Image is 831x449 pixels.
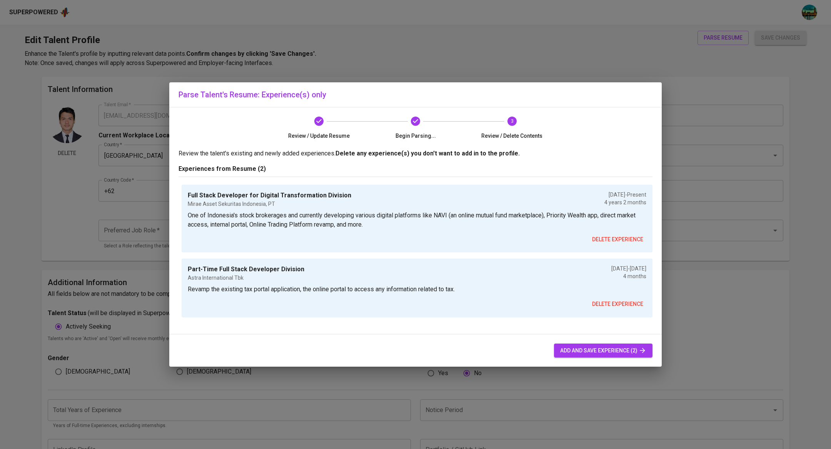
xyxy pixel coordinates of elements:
[179,88,652,101] h6: Parse Talent's Resume: Experience(s) only
[554,344,652,358] button: add and save experience (2)
[560,346,646,356] span: add and save experience (2)
[188,265,304,274] p: Part-Time Full Stack Developer Division
[274,132,364,140] span: Review / Update Resume
[188,191,351,200] p: Full Stack Developer for Digital Transformation Division
[604,191,646,199] p: [DATE] - Present
[589,297,646,311] button: delete experience
[335,150,520,157] b: Delete any experience(s) you don't want to add in to the profile.
[188,211,646,229] p: One of Indonesia's stock brokerages and currently developing various digital platforms like NAVI ...
[370,132,461,140] span: Begin Parsing...
[179,164,652,174] p: Experiences from Resume (2)
[592,299,643,309] span: delete experience
[188,285,646,294] p: Revamp the existing tax portal application, the online portal to access any information related t...
[604,199,646,206] p: 4 years 2 months
[611,272,646,280] p: 4 months
[188,274,304,282] p: Astra International Tbk
[179,149,652,158] p: Review the talent's existing and newly added experiences.
[589,232,646,247] button: delete experience
[511,119,513,124] text: 3
[188,200,351,208] p: Mirae Asset Sekuritas Indonesia, PT
[467,132,557,140] span: Review / Delete Contents
[611,265,646,272] p: [DATE] - [DATE]
[592,235,643,244] span: delete experience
